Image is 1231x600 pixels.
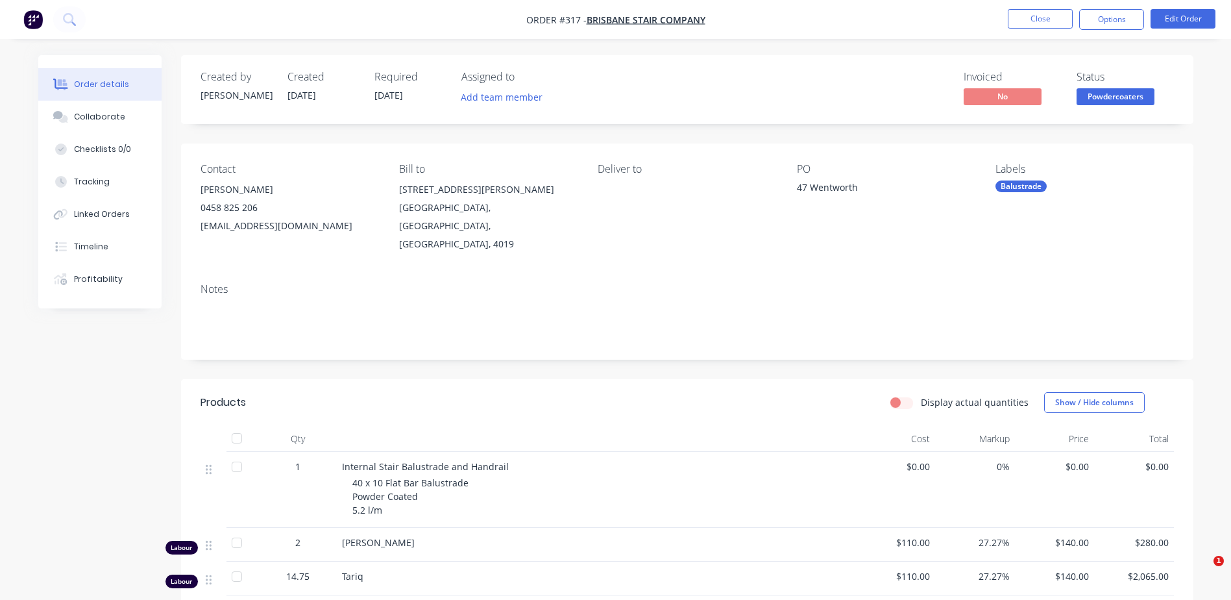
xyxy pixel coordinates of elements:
a: Brisbane Stair Company [587,14,705,26]
button: Linked Orders [38,198,162,231]
div: Created [287,71,359,83]
div: Required [374,71,446,83]
span: [DATE] [287,89,316,101]
button: Powdercoaters [1077,88,1154,108]
span: $110.00 [861,569,931,583]
button: Order details [38,68,162,101]
span: $0.00 [1020,460,1090,473]
div: [EMAIL_ADDRESS][DOMAIN_NAME] [201,217,378,235]
button: Profitability [38,263,162,295]
span: $110.00 [861,536,931,549]
div: [GEOGRAPHIC_DATA], [GEOGRAPHIC_DATA], [GEOGRAPHIC_DATA], 4019 [399,199,577,253]
span: 27.27% [940,569,1010,583]
div: Price [1015,426,1095,452]
div: Deliver to [598,163,775,175]
div: Labels [995,163,1173,175]
div: Labour [165,541,198,555]
div: Checklists 0/0 [74,144,131,155]
div: Order details [74,79,129,90]
div: Balustrade [995,181,1047,192]
span: Internal Stair Balustrade and Handrail [342,460,509,473]
div: [STREET_ADDRESS][PERSON_NAME][GEOGRAPHIC_DATA], [GEOGRAPHIC_DATA], [GEOGRAPHIC_DATA], 4019 [399,181,577,253]
button: Checklists 0/0 [38,133,162,166]
button: Add team member [461,88,550,106]
div: Qty [259,426,337,452]
div: Total [1094,426,1174,452]
button: Show / Hide columns [1044,392,1145,413]
button: Options [1079,9,1144,30]
button: Timeline [38,231,162,263]
button: Add team member [454,88,549,106]
div: Status [1077,71,1174,83]
span: $0.00 [861,460,931,473]
span: 2 [295,536,300,549]
div: Profitability [74,273,123,285]
div: Contact [201,163,378,175]
span: Tariq [342,570,363,582]
span: 27.27% [940,536,1010,549]
span: $140.00 [1020,536,1090,549]
button: Tracking [38,166,162,198]
div: [PERSON_NAME] [201,88,272,102]
div: Products [201,395,246,410]
div: Linked Orders [74,208,130,220]
div: Notes [201,283,1174,295]
span: [DATE] [374,89,403,101]
button: Edit Order [1151,9,1215,29]
span: 1 [1213,556,1224,566]
span: $2,065.00 [1099,569,1169,583]
div: PO [797,163,975,175]
div: Bill to [399,163,577,175]
span: [PERSON_NAME] [342,536,415,549]
span: 0% [940,460,1010,473]
span: $0.00 [1099,460,1169,473]
span: 1 [295,460,300,473]
div: Invoiced [964,71,1061,83]
span: Powdercoaters [1077,88,1154,105]
div: Assigned to [461,71,591,83]
span: Order #317 - [526,14,587,26]
div: [PERSON_NAME]0458 825 206[EMAIL_ADDRESS][DOMAIN_NAME] [201,181,378,235]
iframe: Intercom live chat [1187,556,1218,587]
div: Tracking [74,176,110,188]
button: Collaborate [38,101,162,133]
span: $280.00 [1099,536,1169,549]
span: 40 x 10 Flat Bar Balustrade Powder Coated 5.2 l/m [352,477,469,516]
div: 47 Wentworth [797,181,959,199]
span: No [964,88,1042,105]
div: Markup [935,426,1015,452]
span: 14.75 [286,569,310,583]
div: Collaborate [74,111,125,123]
button: Close [1008,9,1073,29]
div: Timeline [74,241,108,253]
div: [STREET_ADDRESS][PERSON_NAME] [399,181,577,199]
span: $140.00 [1020,569,1090,583]
div: Created by [201,71,272,83]
img: Factory [23,10,43,29]
div: Labour [165,575,198,588]
div: 0458 825 206 [201,199,378,217]
div: Cost [856,426,936,452]
label: Display actual quantities [921,395,1029,409]
div: [PERSON_NAME] [201,181,378,199]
